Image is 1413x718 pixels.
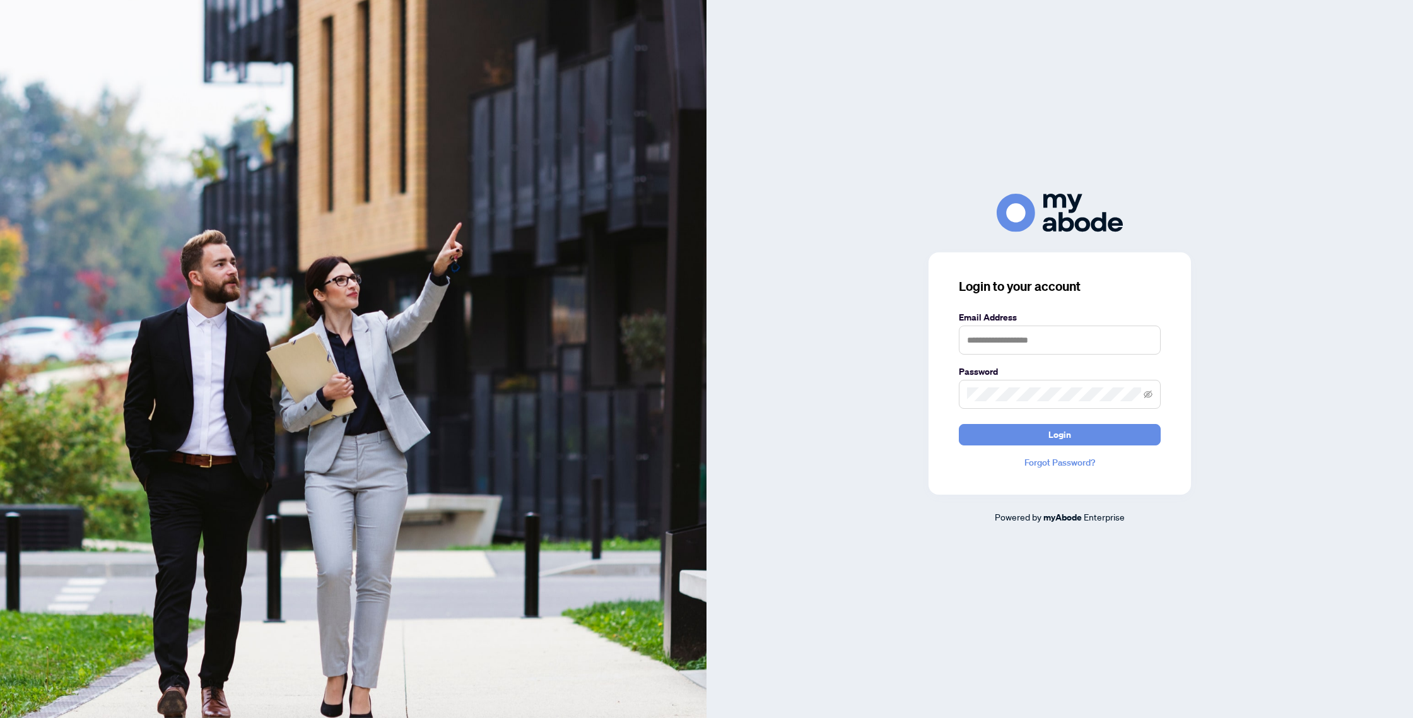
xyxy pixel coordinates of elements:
a: myAbode [1043,510,1082,524]
img: ma-logo [997,194,1123,232]
span: Powered by [995,511,1041,522]
span: Enterprise [1084,511,1125,522]
label: Password [959,365,1161,379]
span: eye-invisible [1144,390,1152,399]
button: Login [959,424,1161,445]
h3: Login to your account [959,278,1161,295]
a: Forgot Password? [959,456,1161,469]
label: Email Address [959,310,1161,324]
span: Login [1048,425,1071,445]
